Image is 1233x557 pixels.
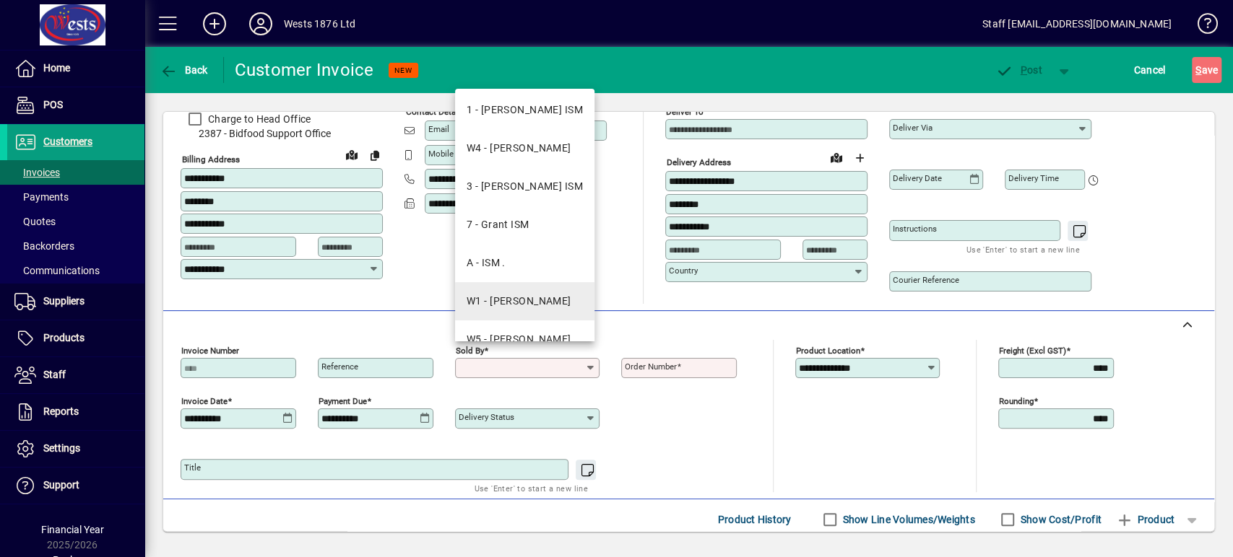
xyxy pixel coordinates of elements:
[455,129,594,167] mat-option: W4 - Craig
[14,265,100,276] span: Communications
[156,57,212,83] button: Back
[840,512,975,527] label: Show Line Volumes/Weights
[319,396,367,406] mat-label: Payment due
[455,167,594,206] mat-option: 3 - David ISM
[999,396,1034,406] mat-label: Rounding
[184,462,201,473] mat-label: Title
[41,524,104,535] span: Financial Year
[205,112,311,126] label: Charge to Head Office
[1021,64,1027,76] span: P
[893,123,933,133] mat-label: Deliver via
[7,468,144,504] a: Support
[1130,57,1169,83] button: Cancel
[43,295,85,307] span: Suppliers
[995,64,1042,76] span: ost
[796,346,860,356] mat-label: Product location
[321,361,358,372] mat-label: Reference
[467,255,506,271] div: A - ISM .
[1195,64,1201,76] span: S
[459,412,514,422] mat-label: Delivery status
[467,294,571,309] div: W1 - [PERSON_NAME]
[7,51,144,87] a: Home
[467,102,583,118] div: 1 - [PERSON_NAME] ISM
[144,57,224,83] app-page-header-button: Back
[666,107,704,117] mat-label: Deliver To
[475,480,588,496] mat-hint: Use 'Enter' to start a new line
[1186,3,1215,50] a: Knowledge Base
[1192,57,1221,83] button: Save
[893,173,942,183] mat-label: Delivery date
[43,62,70,74] span: Home
[43,99,63,110] span: POS
[43,442,80,454] span: Settings
[7,87,144,123] a: POS
[1109,506,1182,532] button: Product
[14,191,69,203] span: Payments
[455,320,594,359] mat-option: W5 - Kate
[7,209,144,234] a: Quotes
[625,361,677,372] mat-label: Order number
[428,149,454,159] mat-label: Mobile
[43,332,85,343] span: Products
[7,394,144,430] a: Reports
[455,91,594,129] mat-option: 1 - Carol ISM
[999,346,1066,356] mat-label: Freight (excl GST)
[160,64,208,76] span: Back
[191,11,238,37] button: Add
[1134,58,1166,82] span: Cancel
[14,240,74,252] span: Backorders
[455,282,594,320] mat-option: W1 - Judy
[1018,512,1102,527] label: Show Cost/Profit
[718,508,792,531] span: Product History
[467,217,529,232] div: 7 - Grant ISM
[14,167,60,178] span: Invoices
[456,346,484,356] mat-label: Sold by
[1008,173,1059,183] mat-label: Delivery time
[455,206,594,244] mat-option: 7 - Grant ISM
[43,479,79,491] span: Support
[848,146,871,170] button: Choose address
[181,346,239,356] mat-label: Invoice number
[238,11,284,37] button: Profile
[284,12,355,35] div: Wests 1876 Ltd
[363,144,386,167] button: Copy to Delivery address
[1116,508,1174,531] span: Product
[1195,58,1218,82] span: ave
[235,58,374,82] div: Customer Invoice
[43,369,66,380] span: Staff
[7,258,144,283] a: Communications
[669,266,698,276] mat-label: Country
[394,66,412,75] span: NEW
[7,234,144,258] a: Backorders
[467,332,571,347] div: W5 - [PERSON_NAME]
[7,357,144,393] a: Staff
[966,241,1080,258] mat-hint: Use 'Enter' to start a new line
[7,284,144,320] a: Suppliers
[982,12,1172,35] div: Staff [EMAIL_ADDRESS][DOMAIN_NAME]
[7,185,144,209] a: Payments
[7,431,144,467] a: Settings
[455,244,594,282] mat-option: A - ISM .
[181,126,383,141] span: 2387 - Bidfood Support Office
[988,57,1050,83] button: Post
[14,216,56,227] span: Quotes
[893,275,959,285] mat-label: Courier Reference
[825,146,848,169] a: View on map
[467,179,583,194] div: 3 - [PERSON_NAME] ISM
[428,124,449,134] mat-label: Email
[467,141,571,156] div: W4 - [PERSON_NAME]
[893,224,937,234] mat-label: Instructions
[7,160,144,185] a: Invoices
[340,143,363,166] a: View on map
[712,506,797,532] button: Product History
[181,396,228,406] mat-label: Invoice date
[7,320,144,356] a: Products
[43,405,79,417] span: Reports
[43,136,92,147] span: Customers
